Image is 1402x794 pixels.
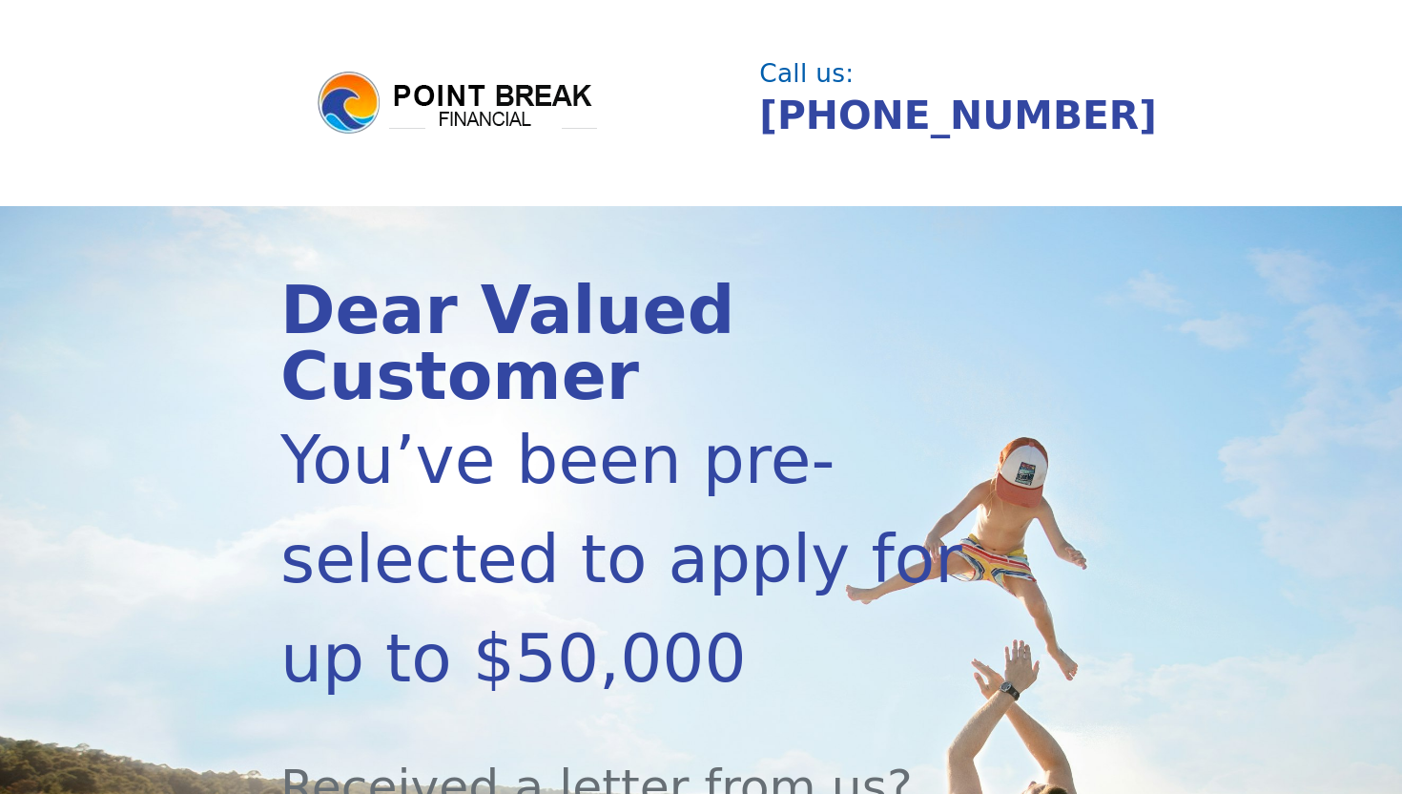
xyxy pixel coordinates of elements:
div: You’ve been pre-selected to apply for up to $50,000 [280,410,996,708]
div: Dear Valued Customer [280,278,996,410]
a: [PHONE_NUMBER] [759,93,1157,138]
img: logo.png [315,69,601,137]
div: Call us: [759,61,1110,86]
